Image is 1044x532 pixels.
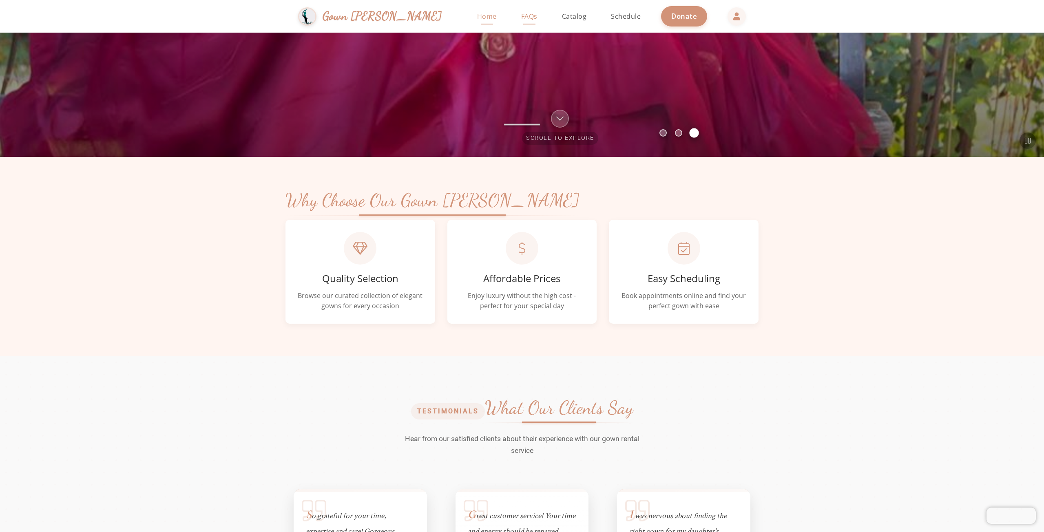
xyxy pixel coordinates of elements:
[298,5,450,28] a: Gown [PERSON_NAME]
[671,11,697,21] span: Donate
[477,12,497,21] span: Home
[661,6,707,26] a: Donate
[611,12,641,21] span: Schedule
[298,273,423,285] h3: Quality Selection
[298,7,316,26] img: Gown Gmach Logo
[460,291,585,311] p: Enjoy luxury without the high cost - perfect for your special day
[285,190,579,212] h2: Why Choose Our Gown [PERSON_NAME]
[522,132,598,145] span: Scroll to explore
[400,433,644,456] p: Hear from our satisfied clients about their experience with our gown rental service
[621,291,746,311] p: Book appointments online and find your perfect gown with ease
[323,7,442,25] span: Gown [PERSON_NAME]
[411,403,485,419] span: Testimonials
[485,397,633,419] h2: What Our Clients Say
[298,291,423,311] p: Browse our curated collection of elegant gowns for every occasion
[986,508,1036,524] iframe: Chatra live chat
[621,273,746,285] h3: Easy Scheduling
[521,12,537,21] span: FAQs
[562,12,587,21] span: Catalog
[460,273,585,285] h3: Affordable Prices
